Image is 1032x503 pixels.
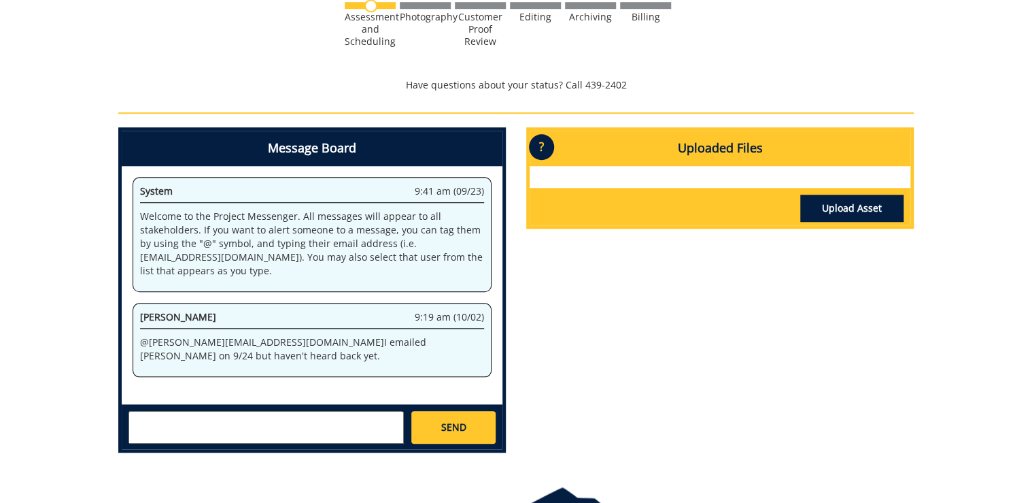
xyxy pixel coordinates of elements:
[122,131,502,166] h4: Message Board
[345,11,396,48] div: Assessment and Scheduling
[140,184,173,197] span: System
[415,310,484,324] span: 9:19 am (10/02)
[415,184,484,198] span: 9:41 am (09/23)
[565,11,616,23] div: Archiving
[140,310,216,323] span: [PERSON_NAME]
[441,421,466,434] span: SEND
[400,11,451,23] div: Photography
[140,210,484,278] p: Welcome to the Project Messenger. All messages will appear to all stakeholders. If you want to al...
[128,411,404,444] textarea: messageToSend
[800,195,904,222] a: Upload Asset
[411,411,496,444] a: SEND
[529,134,554,160] p: ?
[455,11,506,48] div: Customer Proof Review
[510,11,561,23] div: Editing
[530,131,910,166] h4: Uploaded Files
[620,11,671,23] div: Billing
[140,336,484,363] p: @ [PERSON_NAME][EMAIL_ADDRESS][DOMAIN_NAME] I emailed [PERSON_NAME] on 9/24 but haven't heard bac...
[118,78,914,92] p: Have questions about your status? Call 439-2402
